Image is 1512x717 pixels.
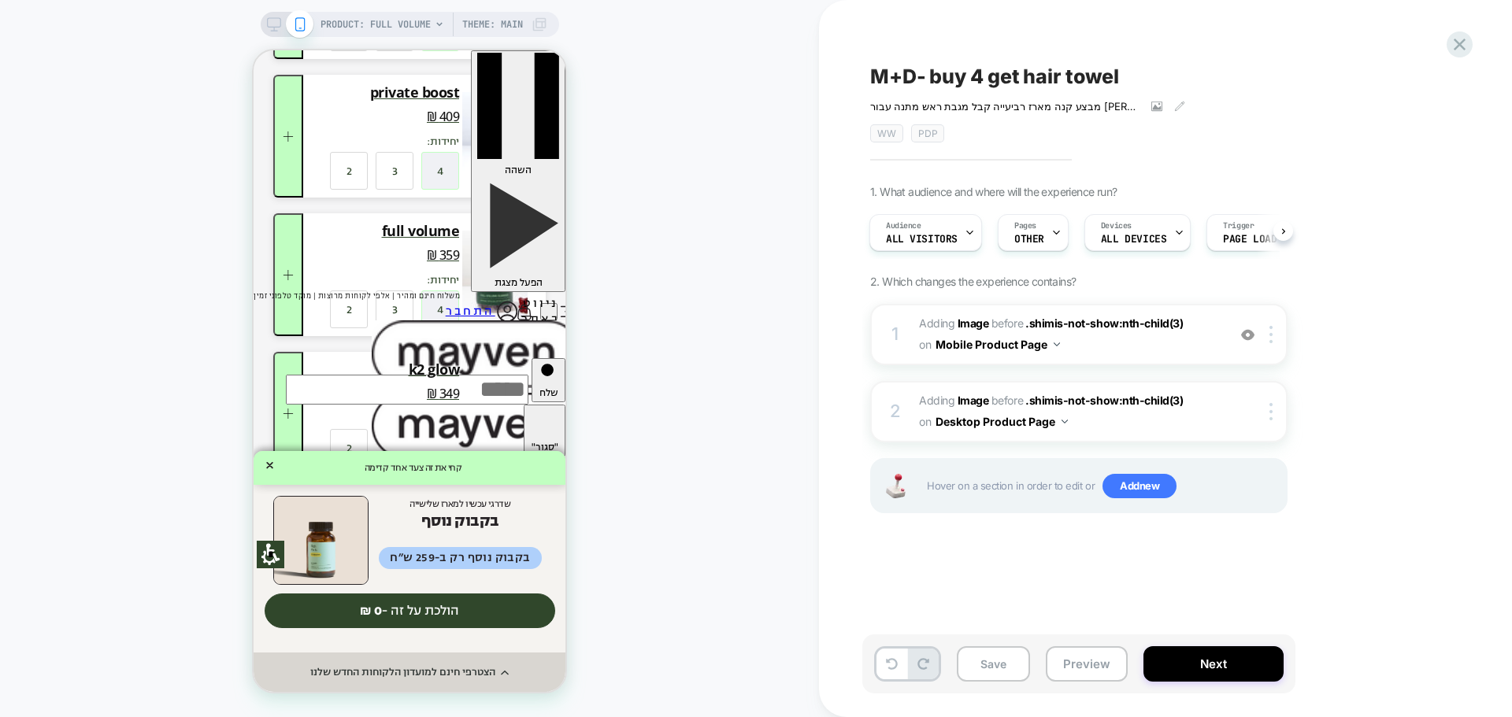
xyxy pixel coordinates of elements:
img: down arrow [1062,419,1068,423]
img: Joystick [880,474,911,498]
a: FULL VOLUME 359 ₪ [50,163,213,220]
span: 0 ₪ [106,551,128,570]
div: בקבוק נוסף רק ב-259 ש״ח [125,497,288,519]
span: Theme: MAIN [462,12,523,37]
a: K2 GLOW 349 ₪ [50,301,213,358]
span: PRODUCT: FULL VOLUME [321,12,431,37]
div: הצטרפי חינם למועדון הלקוחות החדש שלנו [57,615,242,629]
img: crossed eye [1241,328,1254,342]
span: OTHER [1014,234,1044,245]
img: close [1269,326,1273,343]
div: PRIVATE BOOST [57,32,206,51]
span: .shimis-not-show:nth-child(3) [1025,394,1183,407]
div: 1 [888,319,903,350]
img: close [1269,403,1273,420]
div: 349 ₪ [57,336,206,350]
span: Trigger [1223,220,1254,231]
span: ALL DEVICES [1101,234,1166,245]
span: Adding [919,316,988,330]
span: Hover on a section in order to edit or [927,474,1278,499]
button: Mobile Product Page [936,333,1060,356]
div: 2 [888,396,903,427]
a: PRIVATE BOOST 409 ₪ [50,24,213,81]
span: 1. What audience and where will the experience run? [870,185,1117,198]
button: Desktop Product Page [936,410,1068,433]
span: Add new [1102,474,1177,499]
span: מבצע קנה מארז רביעייה קבל מגבת ראש מתנה עבור [PERSON_NAME] ווליום [870,100,1140,113]
span: All Visitors [886,234,958,245]
span: .shimis-not-show:nth-child(3) [1025,316,1183,330]
button: Preview [1046,646,1128,682]
span: WW [870,124,903,142]
span: קחי את זה צעד אחד קדימה [20,411,299,424]
span: BEFORE [991,394,1023,407]
button: Next [1143,646,1284,682]
div: 359 ₪ [57,198,206,212]
span: Audience [886,220,921,231]
span: 2. Which changes the experience contains? [870,275,1076,288]
span: on [919,334,931,354]
div: 409 ₪ [57,59,206,73]
button: Save [957,646,1030,682]
div: בקבוק נוסף [168,460,246,482]
div: שדרגי עכשיו למארז שלישייה [156,445,257,462]
button: הולכת על זה -0 ₪ [11,543,302,578]
span: M+D- buy 4 get hair towel [870,65,1119,88]
div: K2 GLOW [57,309,206,328]
span: pdp [911,124,945,142]
span: on [919,412,931,431]
div: FULL VOLUME [57,171,206,190]
img: down arrow [1054,342,1060,346]
input: לפתיחה תפריט להתאמה אישית [3,490,31,518]
b: Image [958,394,989,407]
span: Pages [1014,220,1036,231]
b: Image [958,316,989,330]
span: Adding [919,394,988,407]
span: Devices [1101,220,1132,231]
span: BEFORE [991,316,1023,330]
span: Page Load [1223,234,1277,245]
